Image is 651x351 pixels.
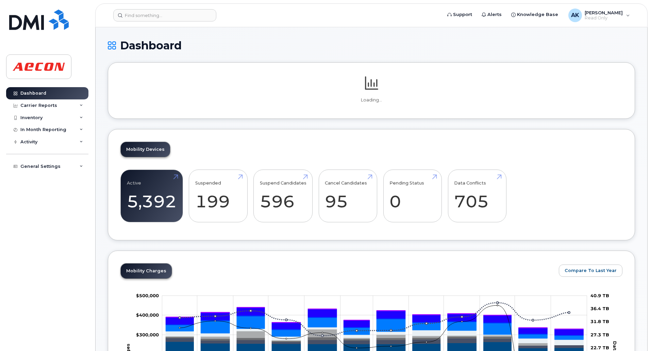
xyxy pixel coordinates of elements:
[121,142,170,157] a: Mobility Devices
[166,307,583,329] g: QST
[136,313,159,318] tspan: $400,000
[325,174,371,219] a: Cancel Candidates 95
[559,265,622,277] button: Compare To Last Year
[136,293,159,298] g: $0
[590,293,609,298] tspan: 40.9 TB
[136,313,159,318] g: $0
[590,306,609,311] tspan: 36.4 TB
[260,174,306,219] a: Suspend Candidates 596
[166,307,583,330] g: PST
[454,174,500,219] a: Data Conflicts 705
[120,97,622,103] p: Loading...
[166,327,583,345] g: Hardware
[127,174,177,219] a: Active 5,392
[195,174,241,219] a: Suspended 199
[590,319,609,324] tspan: 31.8 TB
[166,308,583,335] g: HST
[136,332,159,337] tspan: $300,000
[166,316,583,340] g: Features
[108,39,635,51] h1: Dashboard
[121,264,172,278] a: Mobility Charges
[389,174,435,219] a: Pending Status 0
[590,332,609,337] tspan: 27.3 TB
[136,293,159,298] tspan: $500,000
[166,315,583,336] g: GST
[565,267,617,274] span: Compare To Last Year
[590,345,609,350] tspan: 22.7 TB
[136,332,159,337] g: $0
